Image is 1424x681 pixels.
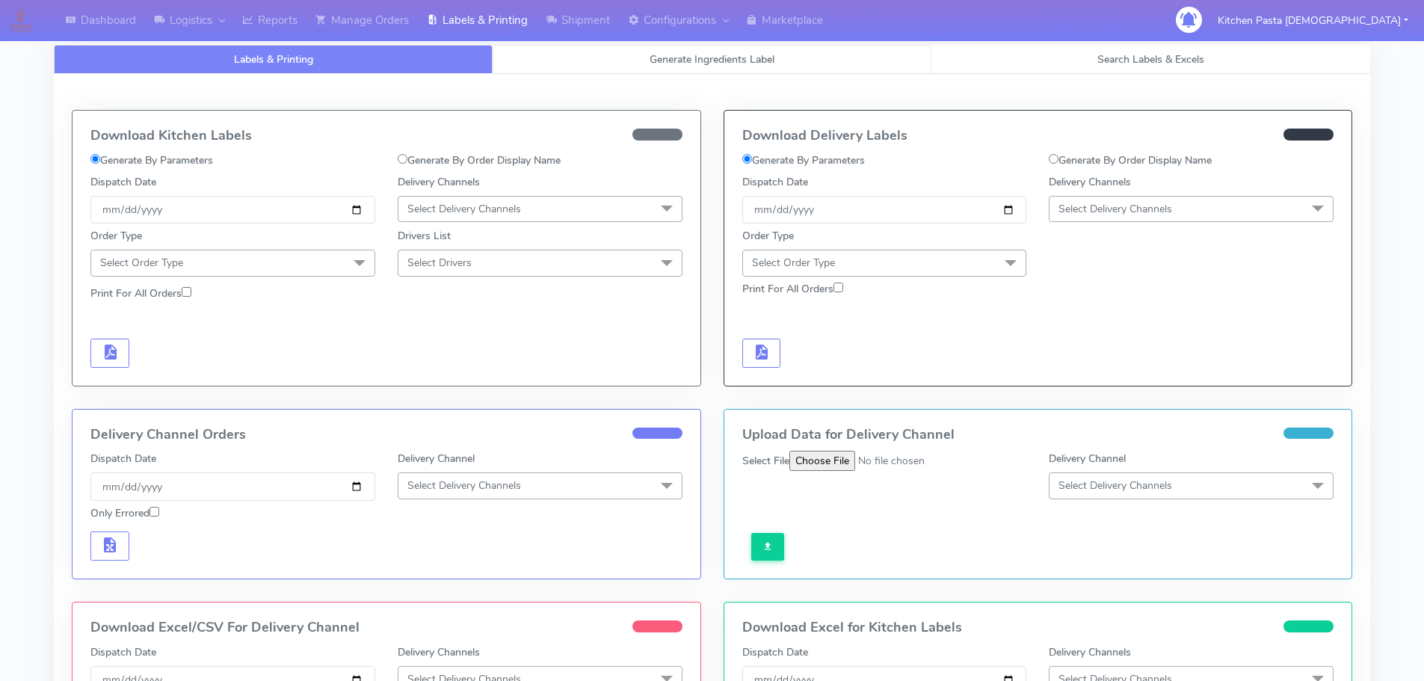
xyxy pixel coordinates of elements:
span: Labels & Printing [234,52,313,67]
label: Delivery Channels [1049,644,1131,660]
input: Generate By Parameters [742,154,752,164]
label: Select File [742,453,789,469]
span: Select Order Type [100,256,183,270]
label: Dispatch Date [90,644,156,660]
label: Print For All Orders [742,281,843,297]
label: Dispatch Date [742,174,808,190]
input: Generate By Order Display Name [1049,154,1058,164]
h4: Download Kitchen Labels [90,129,682,144]
h4: Upload Data for Delivery Channel [742,428,1334,443]
button: Kitchen Pasta [DEMOGRAPHIC_DATA] [1206,5,1420,36]
h4: Download Excel for Kitchen Labels [742,620,1334,635]
span: Select Delivery Channels [1058,478,1172,493]
label: Delivery Channel [398,451,475,466]
label: Drivers List [398,228,451,244]
label: Generate By Parameters [90,152,213,168]
label: Generate By Order Display Name [1049,152,1212,168]
label: Only Errored [90,505,159,521]
input: Print For All Orders [833,283,843,292]
span: Select Order Type [752,256,835,270]
label: Dispatch Date [742,644,808,660]
input: Generate By Order Display Name [398,154,407,164]
span: Search Labels & Excels [1097,52,1204,67]
label: Dispatch Date [90,174,156,190]
span: Generate Ingredients Label [650,52,774,67]
span: Select Drivers [407,256,472,270]
label: Dispatch Date [90,451,156,466]
label: Delivery Channel [1049,451,1126,466]
label: Print For All Orders [90,286,191,301]
label: Generate By Parameters [742,152,865,168]
label: Delivery Channels [398,644,480,660]
span: Select Delivery Channels [407,202,521,216]
input: Print For All Orders [182,287,191,297]
span: Select Delivery Channels [1058,202,1172,216]
label: Order Type [742,228,794,244]
input: Generate By Parameters [90,154,100,164]
label: Delivery Channels [398,174,480,190]
h4: Download Excel/CSV For Delivery Channel [90,620,682,635]
h4: Delivery Channel Orders [90,428,682,443]
label: Delivery Channels [1049,174,1131,190]
input: Only Errored [150,507,159,517]
span: Select Delivery Channels [407,478,521,493]
label: Generate By Order Display Name [398,152,561,168]
h4: Download Delivery Labels [742,129,1334,144]
label: Order Type [90,228,142,244]
ul: Tabs [54,45,1370,74]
